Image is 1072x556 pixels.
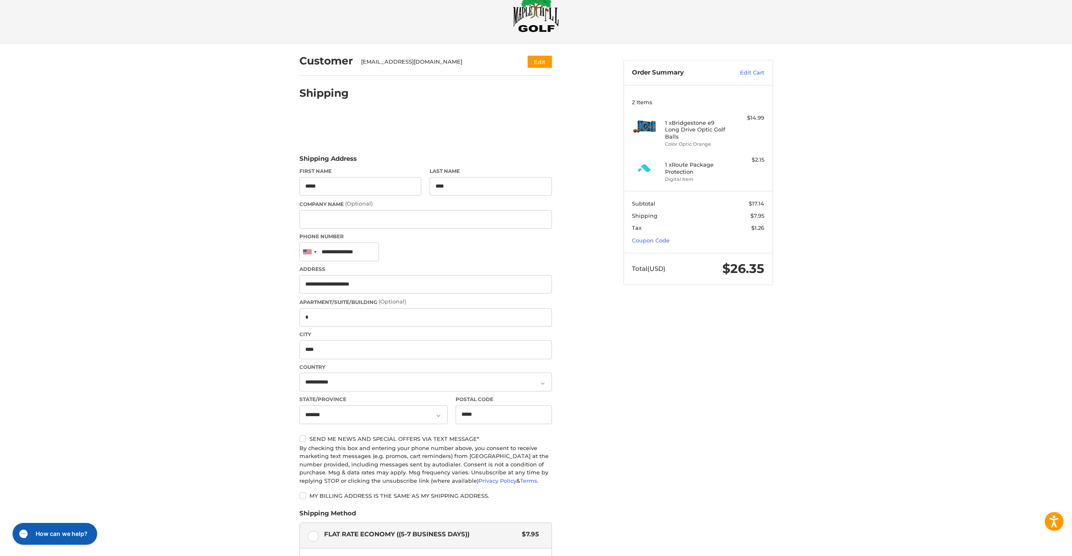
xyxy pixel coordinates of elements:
[8,520,100,548] iframe: Gorgias live chat messenger
[299,298,552,306] label: Apartment/Suite/Building
[379,298,406,305] small: (Optional)
[299,200,552,208] label: Company Name
[520,477,537,484] a: Terms
[749,200,764,207] span: $17.14
[299,435,552,442] label: Send me news and special offers via text message*
[751,224,764,231] span: $1.26
[528,56,552,68] button: Edit
[750,212,764,219] span: $7.95
[632,99,764,106] h3: 2 Items
[479,477,516,484] a: Privacy Policy
[632,212,657,219] span: Shipping
[361,58,511,66] div: [EMAIL_ADDRESS][DOMAIN_NAME]
[722,261,764,276] span: $26.35
[299,363,552,371] label: Country
[299,87,349,100] h2: Shipping
[456,396,552,403] label: Postal Code
[665,176,729,183] li: Digital Item
[324,530,518,539] span: Flat Rate Economy ((5-7 Business Days))
[299,233,552,240] label: Phone Number
[299,492,552,499] label: My billing address is the same as my shipping address.
[731,156,764,164] div: $2.15
[665,161,729,175] h4: 1 x Route Package Protection
[299,54,353,67] h2: Customer
[665,141,729,148] li: Color Optic Orange
[731,114,764,122] div: $14.99
[632,69,722,77] h3: Order Summary
[299,265,552,273] label: Address
[665,119,729,140] h4: 1 x Bridgestone e9 Long Drive Optic Golf Balls
[299,444,552,485] div: By checking this box and entering your phone number above, you consent to receive marketing text ...
[300,243,319,261] div: United States: +1
[632,224,642,231] span: Tax
[632,237,670,244] a: Coupon Code
[632,200,655,207] span: Subtotal
[299,396,448,403] label: State/Province
[430,167,552,175] label: Last Name
[299,154,357,167] legend: Shipping Address
[299,509,356,522] legend: Shipping Method
[722,69,764,77] a: Edit Cart
[632,265,665,273] span: Total (USD)
[345,200,373,207] small: (Optional)
[299,167,422,175] label: First Name
[518,530,539,539] span: $7.95
[299,331,552,338] label: City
